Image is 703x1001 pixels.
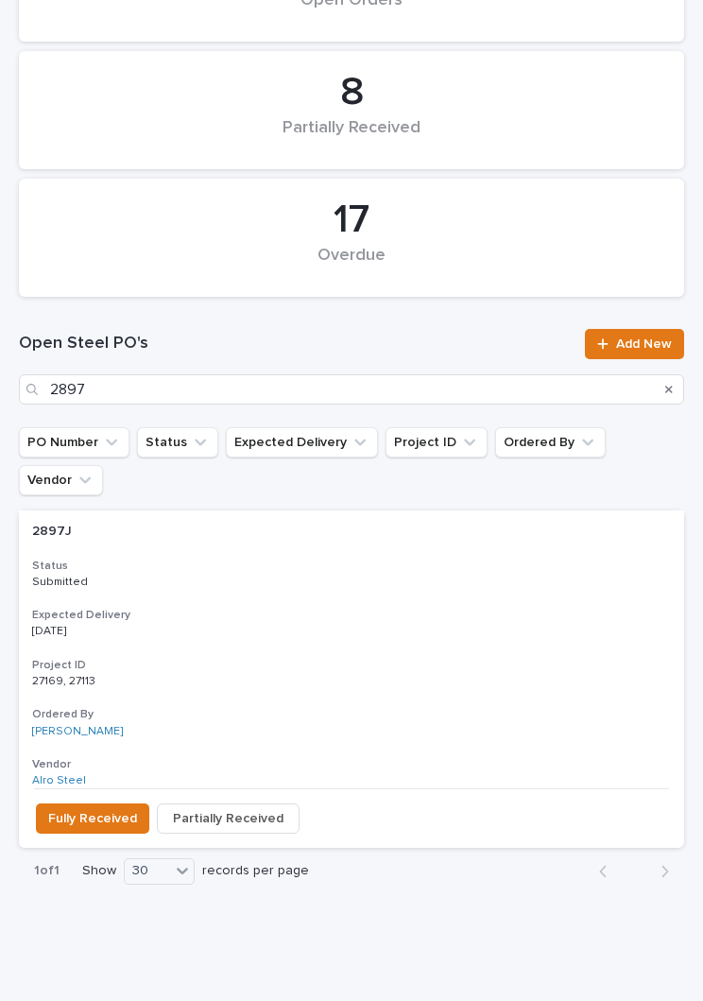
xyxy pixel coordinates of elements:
div: Partially Received [51,118,652,158]
h1: Open Steel PO's [19,333,574,355]
p: [DATE] [32,625,190,638]
p: Submitted [32,576,190,589]
h3: Expected Delivery [32,608,671,623]
a: Alro Steel [32,774,86,787]
button: PO Number [19,427,129,457]
h3: Ordered By [32,707,671,722]
span: Partially Received [173,807,283,830]
p: 27169, 27113 [32,671,99,688]
div: 30 [125,860,170,882]
button: Project ID [386,427,488,457]
h3: Status [32,559,671,574]
button: Partially Received [157,803,300,834]
a: Add New [585,329,684,359]
h3: Vendor [32,757,671,772]
button: Vendor [19,465,103,495]
p: 1 of 1 [19,848,75,894]
a: [PERSON_NAME] [32,725,123,738]
div: 17 [51,197,652,244]
button: Ordered By [495,427,606,457]
span: Add New [616,337,672,351]
button: Expected Delivery [226,427,378,457]
p: Show [82,863,116,879]
button: Status [137,427,218,457]
button: Fully Received [36,803,149,834]
p: records per page [202,863,309,879]
span: Fully Received [48,807,137,830]
a: 2897J2897J StatusSubmittedExpected Delivery[DATE]Project ID27169, 2711327169, 27113 Ordered By[PE... [19,510,684,848]
button: Back [584,863,634,880]
input: Search [19,374,684,405]
button: Next [634,863,684,880]
p: 2897J [32,520,76,540]
h3: Project ID [32,658,671,673]
div: Overdue [51,246,652,285]
div: 8 [51,69,652,116]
